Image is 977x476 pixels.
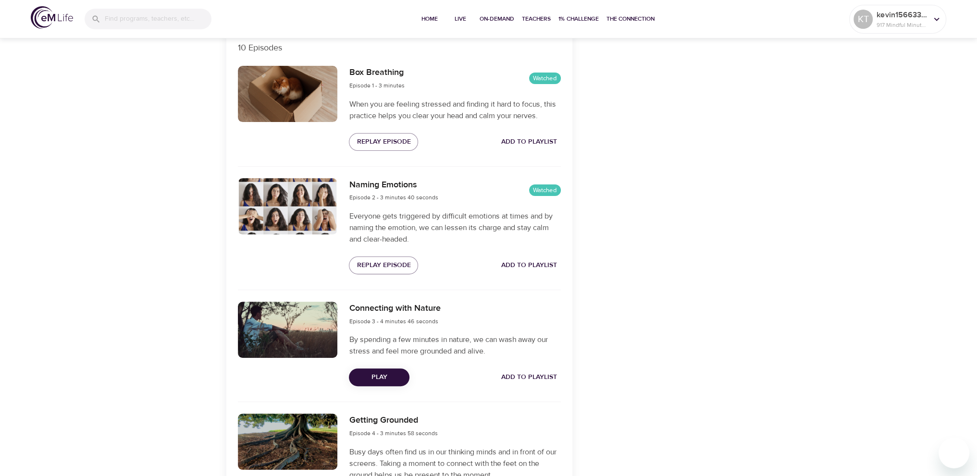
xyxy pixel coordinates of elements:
span: Watched [529,186,561,195]
span: Play [357,371,402,383]
p: 10 Episodes [238,41,561,54]
iframe: Button to launch messaging window [939,438,969,468]
h6: Naming Emotions [349,178,438,192]
button: Add to Playlist [497,368,561,386]
span: The Connection [606,14,655,24]
span: Episode 3 - 4 minutes 46 seconds [349,317,438,325]
span: Watched [529,74,561,83]
span: Add to Playlist [501,136,557,148]
img: logo [31,6,73,29]
p: By spending a few minutes in nature, we can wash away our stress and feel more grounded and alive. [349,334,560,357]
span: Home [418,14,441,24]
p: 917 Mindful Minutes [877,21,928,29]
p: When you are feeling stressed and finding it hard to focus, this practice helps you clear your he... [349,98,560,122]
h6: Connecting with Nature [349,302,440,316]
button: Add to Playlist [497,133,561,151]
span: Replay Episode [357,136,410,148]
p: Everyone gets triggered by difficult emotions at times and by naming the emotion, we can lessen i... [349,210,560,245]
button: Play [349,368,409,386]
span: Teachers [522,14,551,24]
p: kevin1566334619 [877,9,928,21]
span: Add to Playlist [501,259,557,271]
span: Episode 1 - 3 minutes [349,82,404,89]
span: 1% Challenge [558,14,599,24]
div: KT [853,10,873,29]
h6: Box Breathing [349,66,404,80]
input: Find programs, teachers, etc... [105,9,211,29]
h6: Getting Grounded [349,414,437,427]
button: Replay Episode [349,133,418,151]
button: Add to Playlist [497,256,561,274]
span: Live [449,14,472,24]
span: Episode 4 - 3 minutes 58 seconds [349,429,437,437]
span: Add to Playlist [501,371,557,383]
span: On-Demand [480,14,514,24]
span: Episode 2 - 3 minutes 40 seconds [349,194,438,201]
button: Replay Episode [349,256,418,274]
span: Replay Episode [357,259,410,271]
